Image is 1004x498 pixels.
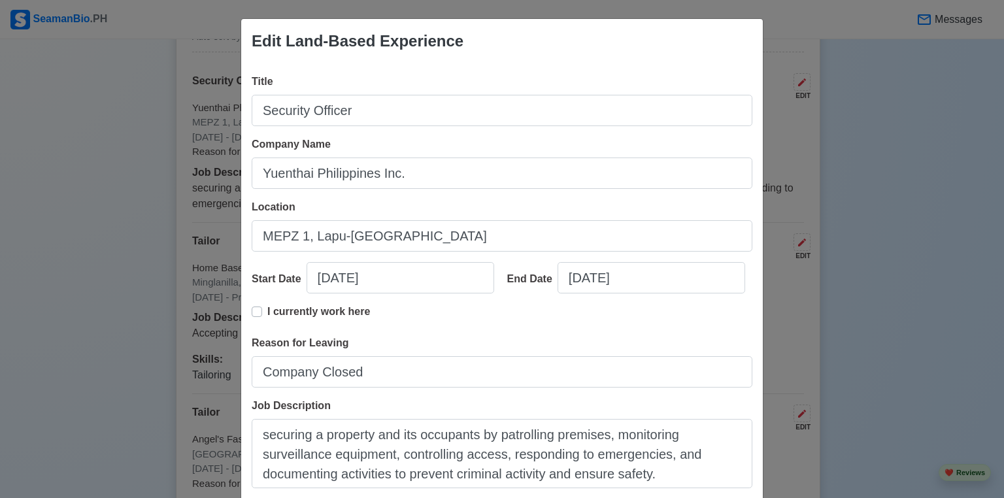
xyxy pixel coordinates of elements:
p: I currently work here [267,304,370,320]
input: Ex: Third Officer [252,95,752,126]
div: End Date [507,271,558,287]
span: Reason for Leaving [252,337,348,348]
span: Title [252,76,273,87]
input: Ex: Manila [252,220,752,252]
textarea: securing a property and its occupants by patrolling premises, monitoring surveillance equipment, ... [252,419,752,488]
div: Edit Land-Based Experience [252,29,463,53]
label: Job Description [252,398,331,414]
span: Company Name [252,139,331,150]
span: Location [252,201,295,212]
input: Ex: Global Gateway [252,158,752,189]
input: Your reason for leaving... [252,356,752,388]
div: Start Date [252,271,307,287]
